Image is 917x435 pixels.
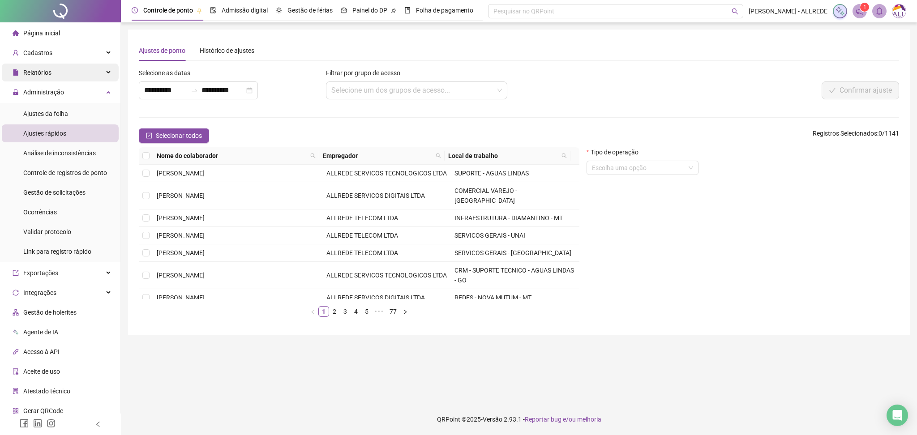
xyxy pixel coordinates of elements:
span: Reportar bug e/ou melhoria [525,416,601,423]
span: bell [875,7,883,15]
span: [PERSON_NAME] [157,192,205,199]
span: Ajustes da folha [23,110,68,117]
button: Confirmar ajuste [822,81,899,99]
span: Acesso à API [23,348,60,355]
span: Gestão de férias [287,7,333,14]
footer: QRPoint © 2025 - 2.93.1 - [121,404,917,435]
span: instagram [47,419,56,428]
button: left [308,306,318,317]
span: search [309,149,317,162]
span: ALLREDE SERVICOS TECNOLOGICOS LTDA [326,170,447,177]
span: Análise de inconsistências [23,149,96,157]
span: export [13,270,19,276]
span: right [403,309,408,315]
span: dashboard [341,7,347,13]
span: ALLREDE SERVICOS TECNOLOGICOS LTDA [326,272,447,279]
span: Ajustes rápidos [23,130,66,137]
span: left [95,421,101,427]
span: Cadastros [23,49,52,56]
a: 3 [340,307,350,316]
span: Folha de pagamento [416,7,473,14]
span: Gestão de solicitações [23,189,86,196]
span: [PERSON_NAME] - ALLREDE [749,6,827,16]
span: qrcode [13,408,19,414]
span: Integrações [23,289,56,296]
li: Próxima página [400,306,411,317]
label: Filtrar por grupo de acesso [326,68,406,78]
span: left [310,309,316,315]
span: SUPORTE - AGUAS LINDAS [454,170,529,177]
span: file [13,69,19,76]
span: Nome do colaborador [157,151,307,161]
span: ALLREDE TELECOM LTDA [326,249,398,256]
span: Gestão de holerites [23,309,77,316]
a: 5 [362,307,372,316]
span: Empregador [323,151,432,161]
button: Selecionar todos [139,128,209,143]
span: Registros Selecionados [813,130,877,137]
li: Página anterior [308,306,318,317]
span: check-square [146,132,152,139]
div: Open Intercom Messenger [887,405,908,426]
li: 2 [329,306,340,317]
span: pushpin [391,8,396,13]
span: Admissão digital [222,7,268,14]
li: 77 [386,306,400,317]
a: 2 [330,307,339,316]
span: audit [13,368,19,375]
span: file-done [210,7,216,13]
span: search [436,153,441,158]
span: INFRAESTRUTURA - DIAMANTINO - MT [454,214,563,222]
span: Administração [23,89,64,96]
span: Gerar QRCode [23,407,63,414]
span: solution [13,388,19,394]
span: ALLREDE SERVICOS DIGITAIS LTDA [326,192,425,199]
li: 5 [361,306,372,317]
span: SERVICOS GERAIS - [GEOGRAPHIC_DATA] [454,249,571,256]
span: notification [856,7,864,15]
span: book [404,7,411,13]
span: sync [13,290,19,296]
span: pushpin [197,8,202,13]
span: Controle de ponto [143,7,193,14]
a: 4 [351,307,361,316]
span: search [560,149,569,162]
sup: 1 [860,3,869,12]
span: facebook [20,419,29,428]
li: 3 [340,306,351,317]
img: sparkle-icon.fc2bf0ac1784a2077858766a79e2daf3.svg [835,6,845,16]
span: : 0 / 1141 [813,128,899,143]
span: Controle de registros de ponto [23,169,107,176]
span: [PERSON_NAME] [157,294,205,301]
span: user-add [13,50,19,56]
span: CRM - SUPORTE TECNICO - AGUAS LINDAS - GO [454,267,574,284]
span: clock-circle [132,7,138,13]
span: Relatórios [23,69,51,76]
span: lock [13,89,19,95]
span: Agente de IA [23,328,58,336]
span: [PERSON_NAME] [157,272,205,279]
span: Página inicial [23,30,60,37]
span: ALLREDE TELECOM LTDA [326,214,398,222]
div: Histórico de ajustes [200,46,254,55]
span: search [434,149,443,162]
span: search [561,153,567,158]
span: [PERSON_NAME] [157,249,205,256]
span: Aceite de uso [23,368,60,375]
span: Local de trabalho [448,151,558,161]
span: swap-right [191,87,198,94]
span: Exportações [23,269,58,277]
span: SERVICOS GERAIS - UNAI [454,232,525,239]
span: apartment [13,309,19,316]
span: Link para registro rápido [23,248,91,255]
span: to [191,87,198,94]
span: search [310,153,316,158]
span: COMERCIAL VAREJO - [GEOGRAPHIC_DATA] [454,187,517,204]
span: Validar protocolo [23,228,71,235]
span: ALLREDE SERVICOS DIGITAIS LTDA [326,294,425,301]
li: 4 [351,306,361,317]
span: REDES - NOVA MUTUM - MT [454,294,531,301]
button: right [400,306,411,317]
span: [PERSON_NAME] [157,170,205,177]
span: Versão [483,416,502,423]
